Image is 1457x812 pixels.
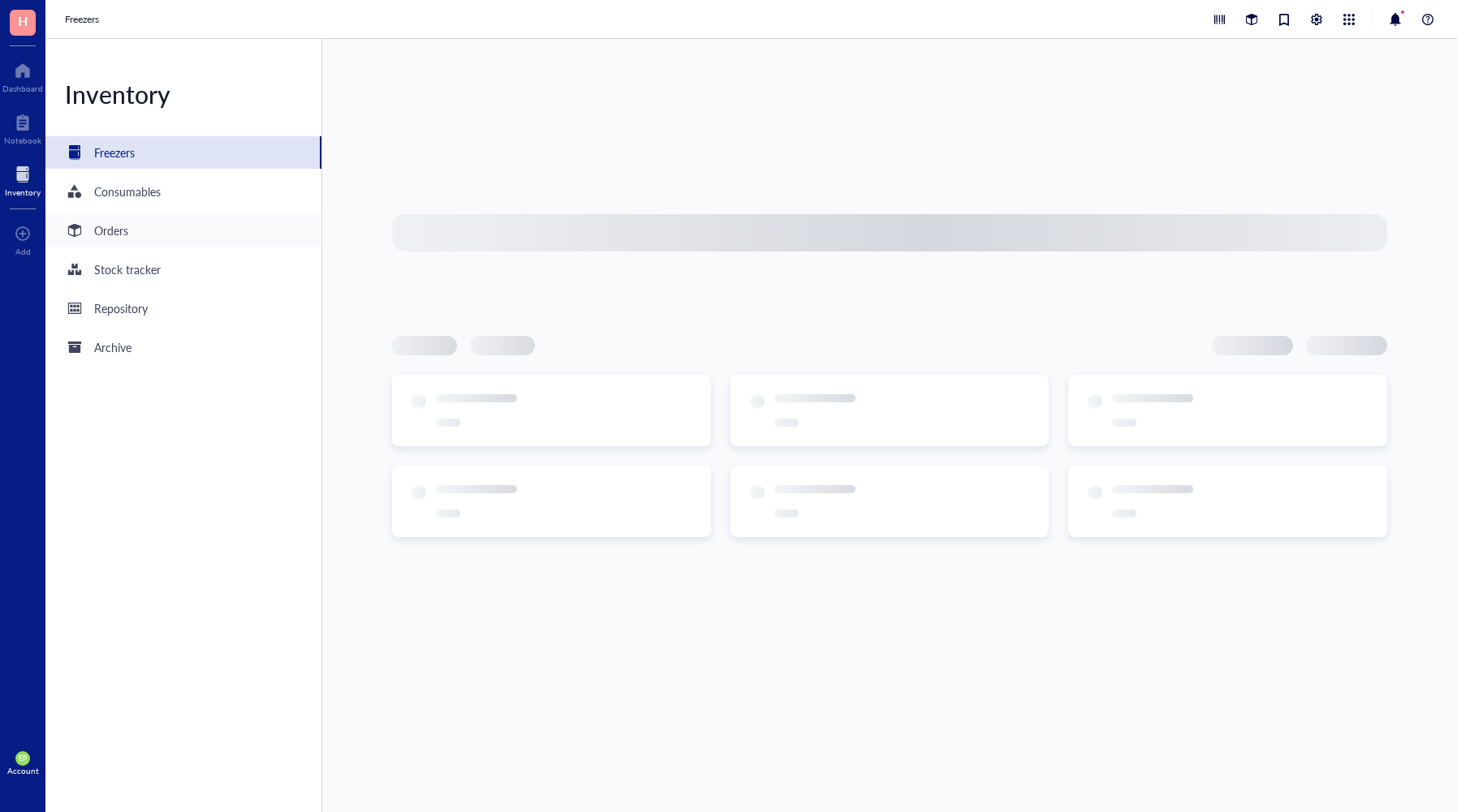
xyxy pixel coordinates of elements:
[94,260,161,278] div: Stock tracker
[94,144,135,161] div: Freezers
[4,110,41,145] a: Notebook
[2,84,43,93] div: Dashboard
[19,754,27,763] span: EP
[45,78,321,110] div: Inventory
[94,338,131,356] div: Archive
[94,299,148,317] div: Repository
[45,175,321,208] a: Consumables
[45,214,321,247] a: Orders
[7,766,39,775] div: Account
[94,221,128,239] div: Orders
[94,183,161,200] div: Consumables
[2,58,43,93] a: Dashboard
[45,136,321,169] a: Freezers
[4,135,41,145] div: Notebook
[5,161,41,197] a: Inventory
[45,253,321,286] a: Stock tracker
[5,187,41,197] div: Inventory
[65,11,102,28] a: Freezers
[18,11,28,31] span: H
[45,331,321,363] a: Archive
[15,247,31,256] div: Add
[45,292,321,324] a: Repository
